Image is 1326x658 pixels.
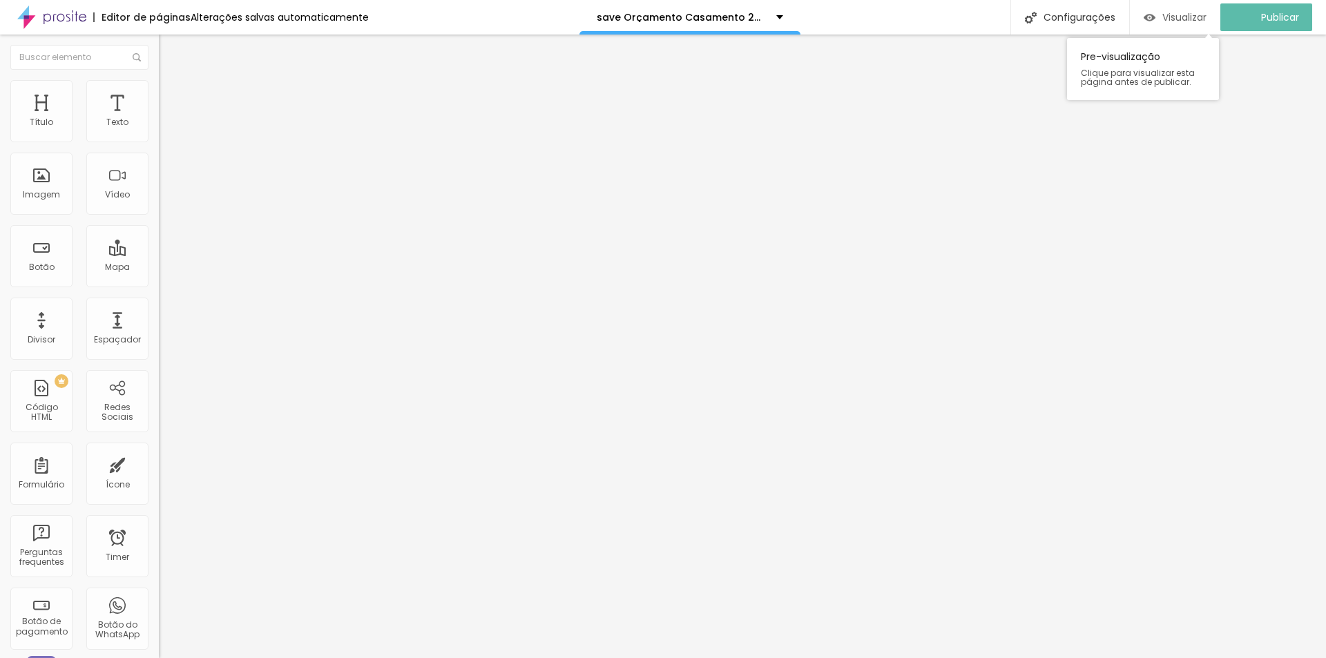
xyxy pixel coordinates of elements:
div: Alterações salvas automaticamente [191,12,369,22]
p: save Orçamento Casamento 2026/2027 [597,12,766,22]
img: Icone [1025,12,1037,23]
span: Publicar [1261,12,1299,23]
span: Clique para visualizar esta página antes de publicar. [1081,68,1205,86]
div: Botão de pagamento [14,617,68,637]
div: Divisor [28,335,55,345]
div: Botão do WhatsApp [90,620,144,640]
div: Código HTML [14,403,68,423]
span: Visualizar [1162,12,1207,23]
button: Visualizar [1130,3,1220,31]
div: Pre-visualização [1067,38,1219,100]
div: Mapa [105,262,130,272]
div: Imagem [23,190,60,200]
input: Buscar elemento [10,45,148,70]
div: Botão [29,262,55,272]
div: Texto [106,117,128,127]
div: Redes Sociais [90,403,144,423]
div: Perguntas frequentes [14,548,68,568]
div: Espaçador [94,335,141,345]
div: Timer [106,552,129,562]
img: Icone [133,53,141,61]
div: Formulário [19,480,64,490]
img: view-1.svg [1144,12,1155,23]
button: Publicar [1220,3,1312,31]
div: Editor de páginas [93,12,191,22]
div: Título [30,117,53,127]
iframe: Editor [159,35,1326,658]
div: Vídeo [105,190,130,200]
div: Ícone [106,480,130,490]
